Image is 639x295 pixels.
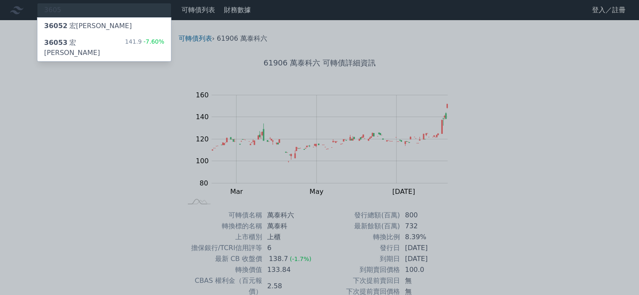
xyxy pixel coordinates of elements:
a: 36052宏[PERSON_NAME] [37,18,171,34]
div: 宏[PERSON_NAME] [44,21,132,31]
span: 36053 [44,39,68,47]
a: 36053宏[PERSON_NAME] 141.9-7.60% [37,34,171,61]
div: 宏[PERSON_NAME] [44,38,125,58]
span: 36052 [44,22,68,30]
div: 141.9 [125,38,164,58]
span: -7.60% [142,38,164,45]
